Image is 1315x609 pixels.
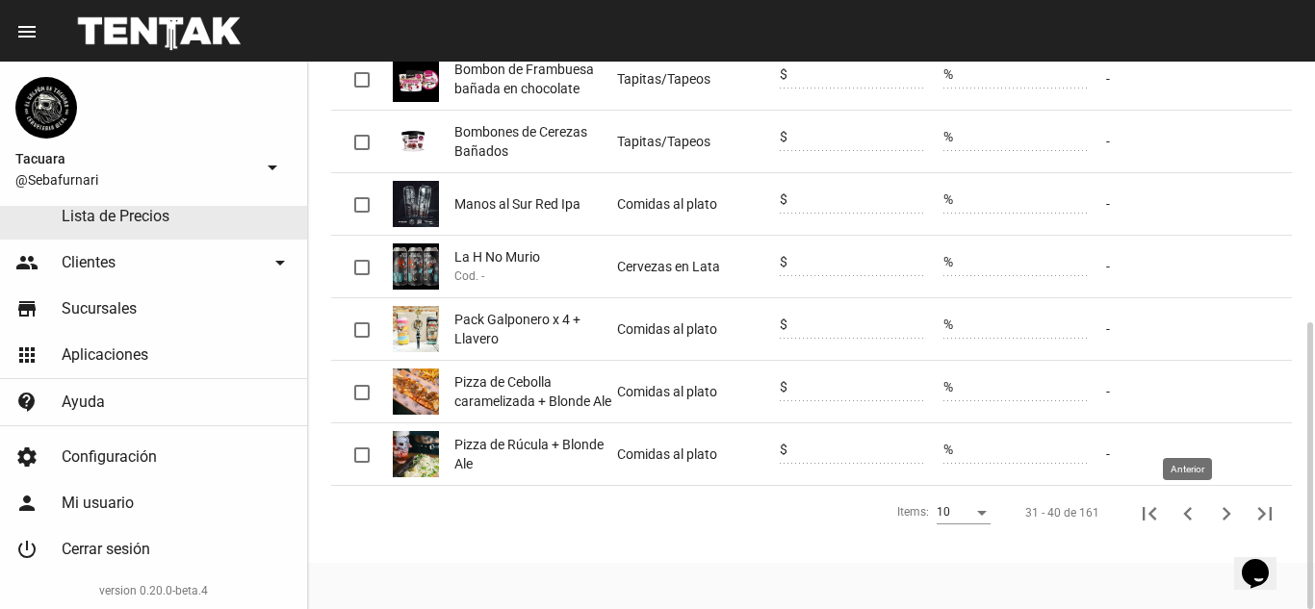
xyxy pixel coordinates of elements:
[393,56,439,102] img: 44d6de7d-96a3-4190-ab8c-468b3e22619f.png
[454,194,580,214] span: Manos al Sur Red Ipa
[617,298,780,360] mat-cell: Comidas al plato
[1106,236,1292,297] mat-cell: -
[62,345,148,365] span: Aplicaciones
[62,447,157,467] span: Configuración
[1106,173,1292,235] mat-cell: -
[1130,494,1169,532] button: Primera
[15,391,39,414] mat-icon: contact_support
[269,251,292,274] mat-icon: arrow_drop_down
[62,494,134,513] span: Mi usuario
[943,66,953,82] span: %
[15,581,292,600] div: version 0.20.0-beta.4
[943,191,953,207] span: %
[15,343,39,367] mat-icon: apps
[15,147,253,170] span: Tacuara
[943,129,953,144] span: %
[1207,494,1246,532] button: Siguiente
[454,435,617,473] span: Pizza de Rúcula + Blonde Ale
[617,173,780,235] mat-cell: Comidas al plato
[454,60,617,98] span: Bombon de Frambuesa bañada en chocolate
[1106,298,1292,360] mat-cell: -
[780,66,787,82] span: $
[15,20,39,43] mat-icon: menu
[454,122,617,161] span: Bombones de Cerezas Bañados
[454,247,540,266] span: La H No Murio
[15,170,253,190] span: @Sebafurnari
[1106,423,1292,485] mat-cell: -
[617,111,780,172] mat-cell: Tapitas/Tapeos
[62,253,116,272] span: Clientes
[943,254,953,269] span: %
[15,445,39,469] mat-icon: settings
[1106,111,1292,172] mat-cell: -
[780,379,787,394] span: $
[780,442,787,457] span: $
[1106,361,1292,422] mat-cell: -
[1106,48,1292,110] mat-cell: -
[393,181,439,227] img: 8e5279e7-fc92-45fd-b2ed-1ba5fe793b8b.jpg
[1234,532,1296,590] iframe: chat widget
[937,506,991,520] mat-select: Items:
[15,77,77,139] img: 0ba25f40-994f-44c9-9804-907548b4f6e7.png
[617,48,780,110] mat-cell: Tapitas/Tapeos
[393,118,439,165] img: fa320b2c-a784-44b3-ad94-635c18766bbf.jpg
[943,379,953,394] span: %
[617,423,780,485] mat-cell: Comidas al plato
[393,306,439,352] img: 30948822-a524-46a7-8624-b78762198d41.jpeg
[454,310,617,348] span: Pack Galponero x 4 + Llavero
[617,236,780,297] mat-cell: Cervezas en Lata
[454,372,617,411] span: Pizza de Cebolla caramelizada + Blonde Ale
[62,299,137,318] span: Sucursales
[261,156,284,179] mat-icon: arrow_drop_down
[15,297,39,320] mat-icon: store
[780,129,787,144] span: $
[393,431,439,477] img: 33c3a687-ee9f-4bfb-8753-6d98886961d7.jpg
[393,368,439,415] img: ea773ede-b5bf-41aa-bef3-04bbfdb01a7e.jpeg
[897,502,929,521] div: Items:
[1169,494,1207,532] button: Anterior
[62,540,150,559] span: Cerrar sesión
[780,254,787,269] span: $
[943,317,953,332] span: %
[780,317,787,332] span: $
[15,492,39,515] mat-icon: person
[1025,503,1099,522] div: 31 - 40 de 161
[943,442,953,457] span: %
[15,538,39,561] mat-icon: power_settings_new
[937,505,950,519] span: 10
[454,266,484,286] span: Cod. -
[15,251,39,274] mat-icon: people
[62,393,105,412] span: Ayuda
[1246,494,1284,532] button: Última
[780,191,787,207] span: $
[393,243,439,290] img: e934c4c1-737c-4764-b932-14cab65daecd.jpeg
[617,361,780,422] mat-cell: Comidas al plato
